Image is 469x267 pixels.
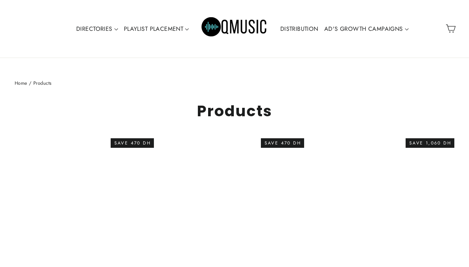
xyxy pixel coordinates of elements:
img: Q Music Promotions [202,12,267,45]
nav: breadcrumbs [15,80,454,87]
a: DIRECTORIES [73,21,121,37]
a: PLAYLIST PLACEMENT [121,21,192,37]
a: DISTRIBUTION [277,21,321,37]
h1: Products [15,102,454,120]
div: Save 470 dh [111,138,154,148]
span: / [29,80,32,87]
a: AD'S GROWTH CAMPAIGNS [321,21,411,37]
div: Save 1,060 dh [406,138,454,148]
div: Save 470 dh [261,138,304,148]
a: Home [15,80,27,87]
span: Products [33,80,51,87]
div: Primary [54,7,415,50]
